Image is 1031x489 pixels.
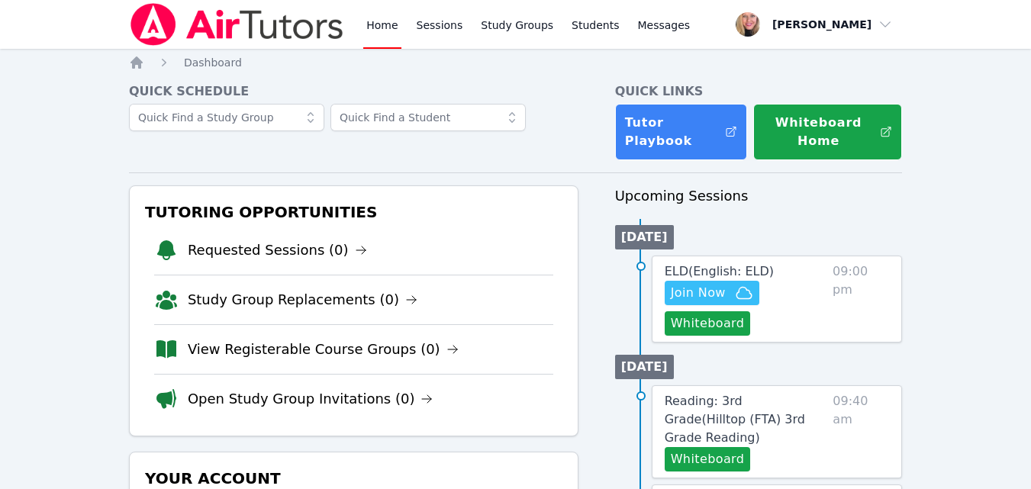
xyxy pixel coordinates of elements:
[615,225,674,249] li: [DATE]
[665,281,759,305] button: Join Now
[615,355,674,379] li: [DATE]
[615,104,748,160] a: Tutor Playbook
[615,185,903,207] h3: Upcoming Sessions
[833,262,889,336] span: 09:00 pm
[330,104,526,131] input: Quick Find a Student
[665,262,774,281] a: ELD(English: ELD)
[638,18,691,33] span: Messages
[142,198,565,226] h3: Tutoring Opportunities
[129,3,345,46] img: Air Tutors
[188,388,433,410] a: Open Study Group Invitations (0)
[129,82,578,101] h4: Quick Schedule
[188,289,417,310] a: Study Group Replacements (0)
[753,104,902,160] button: Whiteboard Home
[184,56,242,69] span: Dashboard
[665,392,827,447] a: Reading: 3rd Grade(Hilltop (FTA) 3rd Grade Reading)
[665,447,751,471] button: Whiteboard
[184,55,242,70] a: Dashboard
[188,240,367,261] a: Requested Sessions (0)
[665,264,774,278] span: ELD ( English: ELD )
[188,339,459,360] a: View Registerable Course Groups (0)
[665,394,805,445] span: Reading: 3rd Grade ( Hilltop (FTA) 3rd Grade Reading )
[615,82,903,101] h4: Quick Links
[833,392,889,471] span: 09:40 am
[671,284,726,302] span: Join Now
[665,311,751,336] button: Whiteboard
[129,104,324,131] input: Quick Find a Study Group
[129,55,902,70] nav: Breadcrumb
